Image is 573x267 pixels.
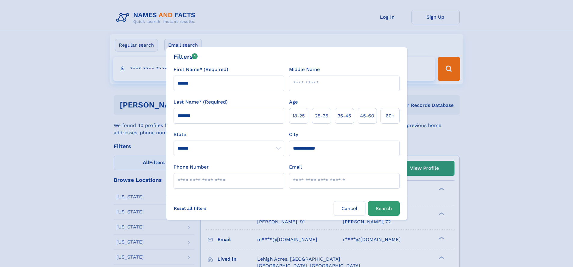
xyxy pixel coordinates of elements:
[174,98,228,106] label: Last Name* (Required)
[337,112,351,120] span: 35‑45
[289,66,320,73] label: Middle Name
[174,131,284,138] label: State
[174,163,209,171] label: Phone Number
[292,112,305,120] span: 18‑25
[289,131,298,138] label: City
[289,98,298,106] label: Age
[174,66,228,73] label: First Name* (Required)
[386,112,395,120] span: 60+
[368,201,400,216] button: Search
[334,201,365,216] label: Cancel
[174,52,198,61] div: Filters
[170,201,211,216] label: Reset all filters
[360,112,374,120] span: 45‑60
[315,112,328,120] span: 25‑35
[289,163,302,171] label: Email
